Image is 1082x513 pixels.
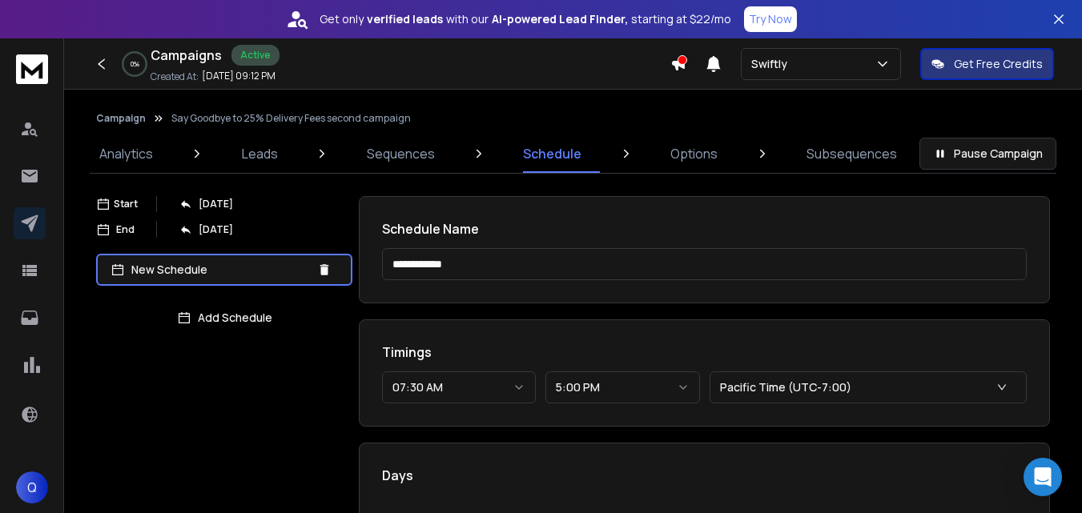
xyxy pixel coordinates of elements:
p: Get Free Credits [954,56,1043,72]
p: Created At: [151,70,199,83]
p: [DATE] [199,198,233,210]
button: Campaign [96,112,146,125]
p: Start [114,198,138,210]
p: Schedule [523,144,581,163]
p: Analytics [99,144,153,163]
div: Active [231,45,280,66]
p: Subsequences [806,144,897,163]
p: Say Goodbye to 25% Delivery Fees second campaign [171,112,411,125]
img: logo [16,54,48,84]
button: Pause Campaign [919,138,1056,170]
p: Sequences [367,144,435,163]
h1: Days [382,466,1027,485]
a: Analytics [90,134,163,173]
h1: Campaigns [151,46,222,65]
p: [DATE] [199,223,233,236]
h1: Timings [382,343,1027,362]
p: End [116,223,135,236]
button: Add Schedule [96,302,352,334]
h1: Schedule Name [382,219,1027,238]
strong: verified leads [367,11,443,27]
p: Swiftly [751,56,794,72]
button: 5:00 PM [545,371,699,403]
a: Leads [232,134,288,173]
button: Q [16,471,48,503]
a: Options [661,134,727,173]
p: [DATE] 09:12 PM [202,70,276,82]
a: Subsequences [797,134,907,173]
p: Pacific Time (UTC-7:00) [720,379,858,395]
a: Schedule [513,134,591,173]
button: Get Free Credits [920,48,1054,80]
p: Options [670,144,718,163]
div: Open Intercom Messenger [1024,458,1062,496]
strong: AI-powered Lead Finder, [492,11,628,27]
p: 0 % [131,59,139,69]
p: New Schedule [131,262,311,278]
button: 07:30 AM [382,371,536,403]
button: Try Now [744,6,797,32]
p: Leads [242,144,278,163]
a: Sequences [357,134,444,173]
p: Get only with our starting at $22/mo [320,11,731,27]
p: Try Now [749,11,792,27]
